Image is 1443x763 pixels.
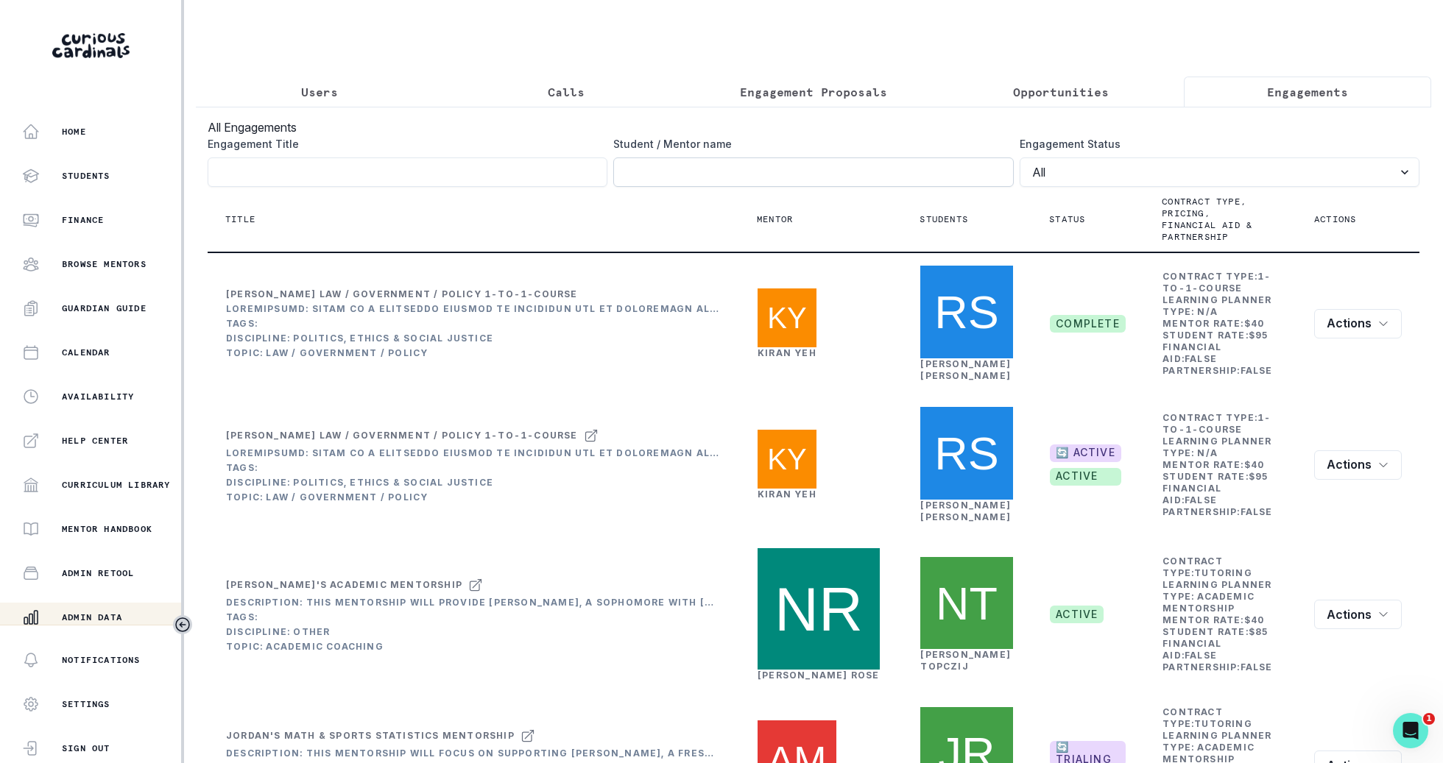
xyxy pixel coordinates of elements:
div: Topic: Academic Coaching [226,641,721,653]
b: Academic Mentorship [1162,591,1255,614]
td: Contract Type: Learning Planner Type: Mentor Rate: Student Rate: Financial Aid: Partnership: [1162,555,1279,674]
td: Contract Type: Learning Planner Type: Mentor Rate: Student Rate: Financial Aid: Partnership: [1162,411,1279,519]
label: Student / Mentor name [613,136,1004,152]
div: Tags: [226,462,721,474]
b: N/A [1197,306,1218,317]
b: $ 40 [1244,614,1265,625]
p: Guardian Guide [62,302,147,314]
p: Opportunities [1013,83,1109,101]
b: tutoring [1194,567,1252,578]
p: Users [301,83,338,101]
div: Tags: [226,318,721,330]
p: Curriculum Library [62,479,171,491]
b: false [1185,353,1217,364]
b: false [1185,494,1217,505]
div: [PERSON_NAME]'s Academic Mentorship [226,579,462,591]
b: 1-to-1-course [1162,412,1271,435]
p: Engagements [1267,83,1348,101]
b: tutoring [1194,718,1252,729]
p: Settings [62,698,110,710]
a: [PERSON_NAME] [PERSON_NAME] [920,500,1011,522]
span: 🔄 ACTIVE [1050,444,1121,462]
img: Curious Cardinals Logo [52,33,130,58]
div: Discipline: Politics, Ethics & Social Justice [226,477,721,489]
p: Calls [548,83,585,101]
p: Actions [1314,213,1356,225]
p: Home [62,126,86,138]
div: Loremipsumd: Sitam co a elitseddo eiusmod te Incididun utl et doloremagn aliqu enima, minimv, qui... [226,447,721,459]
b: $ 95 [1249,330,1269,341]
div: Topic: Law / Government / Policy [226,491,721,503]
b: $ 40 [1244,318,1265,329]
button: row menu [1314,309,1402,338]
b: $ 40 [1244,459,1265,470]
p: Students [62,170,110,182]
b: 1-to-1-course [1162,271,1271,294]
div: [PERSON_NAME] Law / Government / Policy 1-to-1-course [226,288,578,300]
p: Mentor [757,213,793,225]
p: Admin Data [62,611,122,623]
span: active [1050,468,1121,486]
label: Engagement Title [208,136,599,152]
b: N/A [1197,447,1218,458]
div: Description: This mentorship will focus on supporting [PERSON_NAME], a freshman with strong math ... [226,748,721,759]
a: Kiran Yeh [758,347,816,358]
p: Mentor Handbook [62,523,152,535]
p: Calendar [62,347,110,358]
a: Kiran Yeh [758,489,816,500]
p: Availability [62,391,134,402]
div: Jordan's Math & Sports Statistics Mentorship [226,730,515,742]
div: Description: This mentorship will provide [PERSON_NAME], a sophomore with [MEDICAL_DATA], with an... [226,597,721,608]
p: Finance [62,214,104,226]
b: false [1185,650,1217,661]
b: false [1241,661,1273,672]
p: Sign Out [62,742,110,754]
div: Tags: [226,611,721,623]
span: 1 [1423,713,1435,725]
p: Admin Retool [62,567,134,579]
iframe: Intercom live chat [1393,713,1428,748]
span: complete [1050,315,1126,333]
a: [PERSON_NAME] Topczij [920,649,1011,672]
b: $ 95 [1249,471,1269,482]
b: false [1241,365,1273,376]
div: Discipline: Politics, Ethics & Social Justice [226,333,721,344]
div: Loremipsumd: Sitam co a elitseddo eiusmod te Incididun utl et doloremagn aliqu enima, minimv, qui... [226,303,721,315]
p: Contract type, pricing, financial aid & partnership [1162,196,1261,243]
p: Engagement Proposals [740,83,887,101]
td: Contract Type: Learning Planner Type: Mentor Rate: Student Rate: Financial Aid: Partnership: [1162,270,1279,377]
div: [PERSON_NAME] Law / Government / Policy 1-to-1-course [226,430,578,441]
h3: All Engagements [208,118,1419,136]
p: Students [920,213,968,225]
button: row menu [1314,450,1402,480]
b: $ 85 [1249,626,1269,637]
p: Browse Mentors [62,258,147,270]
label: Engagement Status [1020,136,1411,152]
span: active [1050,606,1104,623]
button: Toggle sidebar [173,615,192,634]
p: Help Center [62,435,128,447]
button: row menu [1314,600,1402,629]
a: [PERSON_NAME] [PERSON_NAME] [920,358,1011,381]
p: Notifications [62,654,141,666]
p: Status [1049,213,1085,225]
a: [PERSON_NAME] Rose [758,670,880,681]
p: Title [225,213,255,225]
div: Discipline: Other [226,626,721,638]
b: false [1241,506,1273,517]
div: Topic: Law / Government / Policy [226,347,721,359]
